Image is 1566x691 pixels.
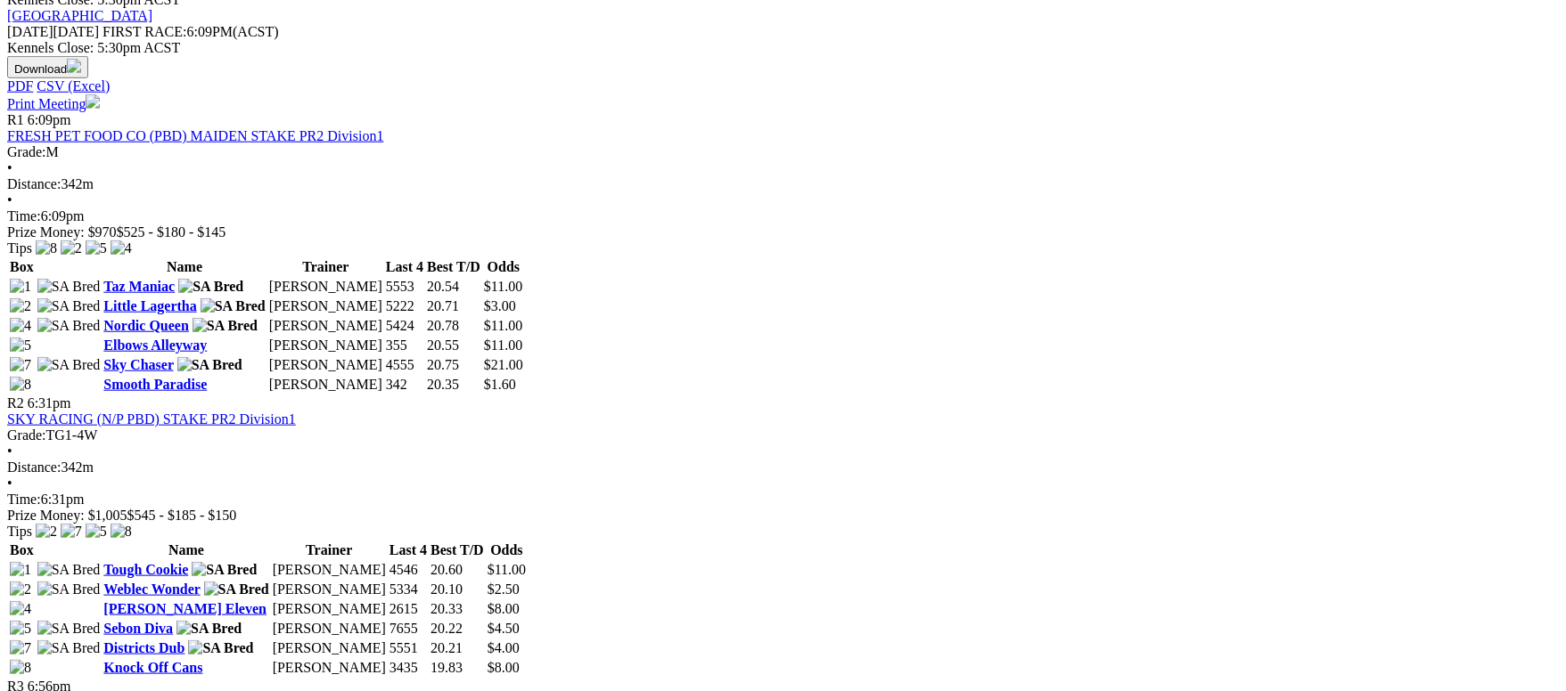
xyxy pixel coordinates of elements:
a: PDF [7,78,33,93]
a: Districts Dub [103,640,184,655]
td: 20.54 [426,278,481,296]
th: Name [102,541,269,559]
span: $8.00 [488,660,520,675]
span: $21.00 [484,357,523,372]
img: SA Bred [37,298,101,314]
div: 342m [7,176,1559,192]
img: 7 [10,640,31,656]
img: 4 [10,601,31,617]
span: $545 - $185 - $150 [127,508,237,523]
td: 20.71 [426,297,481,315]
span: $11.00 [484,318,522,333]
img: 8 [10,660,31,676]
td: 20.33 [430,600,485,618]
td: 5424 [385,317,424,335]
span: 6:09pm [28,112,71,127]
td: 342 [385,376,424,394]
td: 2615 [389,600,428,618]
span: Box [10,542,34,557]
span: $4.50 [488,621,520,636]
span: Time: [7,492,41,507]
td: 4546 [389,561,428,579]
td: 19.83 [430,659,485,677]
img: 2 [10,581,31,598]
td: [PERSON_NAME] [272,600,387,618]
th: Trainer [268,258,383,276]
td: [PERSON_NAME] [272,659,387,677]
span: Distance: [7,176,61,191]
th: Best T/D [426,258,481,276]
a: Little Lagertha [103,298,196,313]
td: 3435 [389,659,428,677]
span: $8.00 [488,601,520,616]
td: 4555 [385,356,424,374]
a: [GEOGRAPHIC_DATA] [7,8,152,23]
td: [PERSON_NAME] [272,561,387,579]
a: [PERSON_NAME] Eleven [103,601,266,616]
button: Download [7,56,88,78]
a: Elbows Alleyway [103,337,207,353]
td: 20.21 [430,639,485,657]
img: SA Bred [192,562,257,578]
td: [PERSON_NAME] [268,337,383,354]
th: Odds [487,541,527,559]
img: 4 [10,318,31,334]
span: 6:09PM(ACST) [102,24,279,39]
div: Kennels Close: 5:30pm ACST [7,40,1559,56]
td: 355 [385,337,424,354]
td: 5551 [389,639,428,657]
td: 20.55 [426,337,481,354]
img: 8 [111,524,132,540]
span: • [7,443,12,459]
span: $2.50 [488,581,520,597]
span: Grade: [7,427,46,443]
img: SA Bred [37,318,101,334]
img: SA Bred [37,562,101,578]
img: SA Bred [37,640,101,656]
span: FIRST RACE: [102,24,186,39]
img: 5 [10,337,31,354]
td: 5222 [385,297,424,315]
span: • [7,476,12,491]
td: 20.35 [426,376,481,394]
th: Last 4 [385,258,424,276]
span: $525 - $180 - $145 [117,224,226,240]
img: 7 [10,357,31,373]
td: 5334 [389,581,428,598]
span: Time: [7,208,41,224]
th: Best T/D [430,541,485,559]
span: $11.00 [484,337,522,353]
div: 6:09pm [7,208,1559,224]
a: CSV (Excel) [37,78,110,93]
img: 7 [61,524,82,540]
td: 20.10 [430,581,485,598]
img: SA Bred [37,279,101,295]
img: 5 [10,621,31,637]
td: [PERSON_NAME] [268,317,383,335]
td: 20.60 [430,561,485,579]
span: [DATE] [7,24,53,39]
th: Odds [483,258,524,276]
img: SA Bred [193,318,258,334]
th: Last 4 [389,541,428,559]
a: Weblec Wonder [103,581,200,597]
span: $4.00 [488,640,520,655]
img: 4 [111,240,132,256]
img: SA Bred [204,581,269,598]
td: 7655 [389,620,428,638]
span: • [7,192,12,207]
div: Prize Money: $970 [7,224,1559,240]
a: Sebon Diva [103,621,173,636]
img: 2 [61,240,82,256]
img: SA Bred [37,621,101,637]
a: Print Meeting [7,96,100,111]
img: 5 [86,524,107,540]
a: Knock Off Cans [103,660,202,675]
span: 6:31pm [28,395,71,411]
img: 2 [36,524,57,540]
div: 342m [7,459,1559,476]
img: 2 [10,298,31,314]
td: [PERSON_NAME] [268,297,383,315]
span: Tips [7,524,32,539]
span: Grade: [7,144,46,159]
